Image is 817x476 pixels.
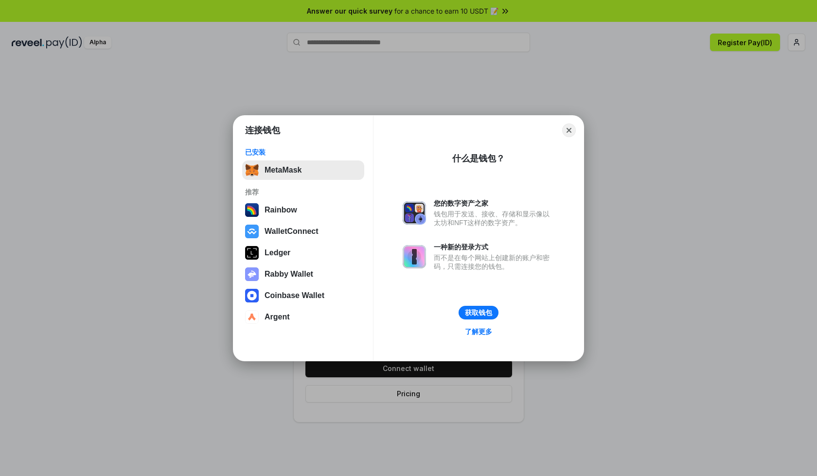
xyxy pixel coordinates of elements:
[245,148,361,157] div: 已安装
[242,200,364,220] button: Rainbow
[434,199,554,208] div: 您的数字资产之家
[242,160,364,180] button: MetaMask
[242,264,364,284] button: Rabby Wallet
[434,253,554,271] div: 而不是在每个网站上创建新的账户和密码，只需连接您的钱包。
[245,203,259,217] img: svg+xml,%3Csvg%20width%3D%22120%22%20height%3D%22120%22%20viewBox%3D%220%200%20120%20120%22%20fil...
[245,289,259,302] img: svg+xml,%3Csvg%20width%3D%2228%22%20height%3D%2228%22%20viewBox%3D%220%200%2028%2028%22%20fill%3D...
[265,270,313,279] div: Rabby Wallet
[245,246,259,260] img: svg+xml,%3Csvg%20xmlns%3D%22http%3A%2F%2Fwww.w3.org%2F2000%2Fsvg%22%20width%3D%2228%22%20height%3...
[265,227,319,236] div: WalletConnect
[465,308,492,317] div: 获取钱包
[265,313,290,321] div: Argent
[434,243,554,251] div: 一种新的登录方式
[245,225,259,238] img: svg+xml,%3Csvg%20width%3D%2228%22%20height%3D%2228%22%20viewBox%3D%220%200%2028%2028%22%20fill%3D...
[242,222,364,241] button: WalletConnect
[465,327,492,336] div: 了解更多
[242,243,364,263] button: Ledger
[245,124,280,136] h1: 连接钱包
[403,245,426,268] img: svg+xml,%3Csvg%20xmlns%3D%22http%3A%2F%2Fwww.w3.org%2F2000%2Fsvg%22%20fill%3D%22none%22%20viewBox...
[459,306,498,319] button: 获取钱包
[245,163,259,177] img: svg+xml,%3Csvg%20fill%3D%22none%22%20height%3D%2233%22%20viewBox%3D%220%200%2035%2033%22%20width%...
[245,310,259,324] img: svg+xml,%3Csvg%20width%3D%2228%22%20height%3D%2228%22%20viewBox%3D%220%200%2028%2028%22%20fill%3D...
[245,267,259,281] img: svg+xml,%3Csvg%20xmlns%3D%22http%3A%2F%2Fwww.w3.org%2F2000%2Fsvg%22%20fill%3D%22none%22%20viewBox...
[452,153,505,164] div: 什么是钱包？
[459,325,498,338] a: 了解更多
[265,206,297,214] div: Rainbow
[434,210,554,227] div: 钱包用于发送、接收、存储和显示像以太坊和NFT这样的数字资产。
[403,201,426,225] img: svg+xml,%3Csvg%20xmlns%3D%22http%3A%2F%2Fwww.w3.org%2F2000%2Fsvg%22%20fill%3D%22none%22%20viewBox...
[562,123,576,137] button: Close
[242,286,364,305] button: Coinbase Wallet
[265,291,324,300] div: Coinbase Wallet
[242,307,364,327] button: Argent
[265,166,302,175] div: MetaMask
[245,188,361,196] div: 推荐
[265,248,290,257] div: Ledger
